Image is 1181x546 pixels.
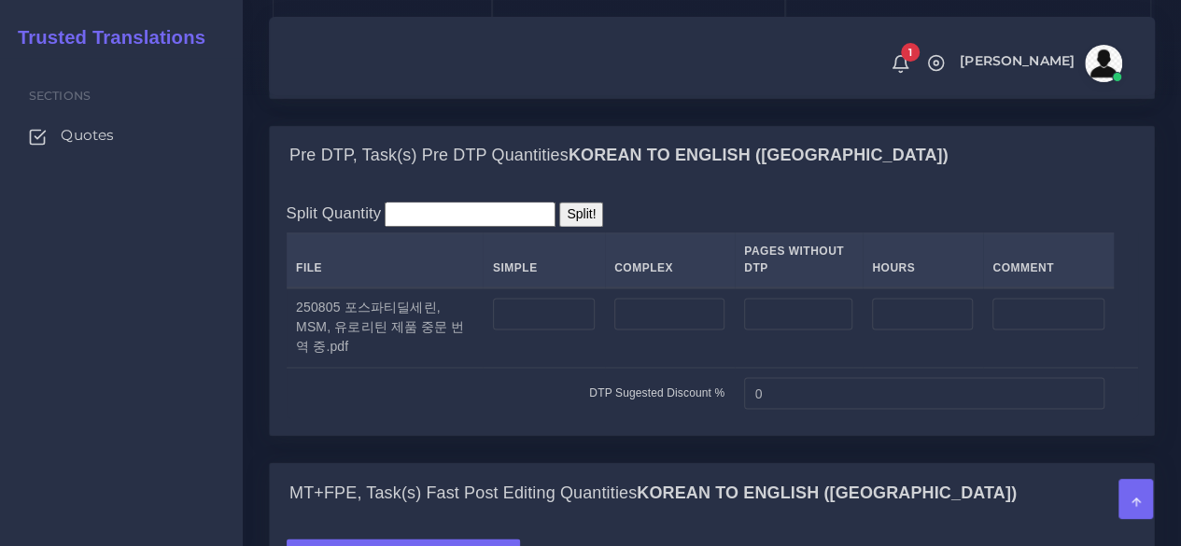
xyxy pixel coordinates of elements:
b: Korean TO English ([GEOGRAPHIC_DATA]) [637,483,1017,501]
input: Split! [559,202,603,227]
img: avatar [1085,45,1122,82]
div: Pre DTP, Task(s) Pre DTP QuantitiesKorean TO English ([GEOGRAPHIC_DATA]) [270,186,1154,435]
th: Comment [983,232,1115,287]
b: Korean TO English ([GEOGRAPHIC_DATA]) [569,146,949,164]
th: Hours [863,232,983,287]
label: DTP Sugested Discount % [589,384,724,400]
th: Complex [605,232,735,287]
span: Quotes [61,125,114,146]
th: File [287,232,484,287]
a: [PERSON_NAME]avatar [950,45,1129,82]
span: Sections [29,89,91,103]
h2: Trusted Translations [5,26,205,49]
a: Quotes [14,116,229,155]
a: Trusted Translations [5,22,205,53]
h4: MT+FPE, Task(s) Fast Post Editing Quantities [289,483,1017,503]
h4: Pre DTP, Task(s) Pre DTP Quantities [289,146,949,166]
label: Split Quantity [287,202,382,225]
td: 250805 포스파티딜세린, MSM, 유로리틴 제품 중문 번역 중.pdf [287,287,484,368]
div: MT+FPE, Task(s) Fast Post Editing QuantitiesKorean TO English ([GEOGRAPHIC_DATA]) [270,463,1154,523]
div: Pre DTP, Task(s) Pre DTP QuantitiesKorean TO English ([GEOGRAPHIC_DATA]) [270,126,1154,186]
th: Simple [483,232,604,287]
th: Pages Without DTP [735,232,863,287]
a: 1 [884,53,917,74]
span: [PERSON_NAME] [960,54,1075,67]
span: 1 [901,43,920,62]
